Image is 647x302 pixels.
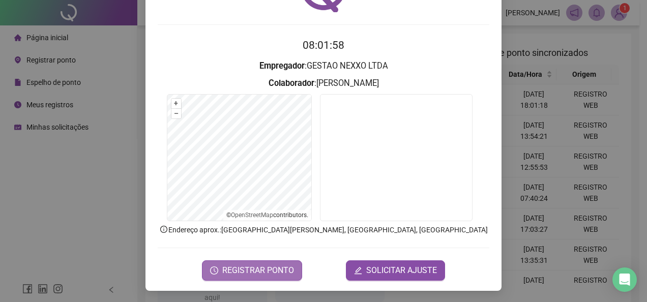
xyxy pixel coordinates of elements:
strong: Colaborador [269,78,314,88]
span: SOLICITAR AJUSTE [366,264,437,277]
button: REGISTRAR PONTO [202,260,302,281]
time: 08:01:58 [303,39,344,51]
button: editSOLICITAR AJUSTE [346,260,445,281]
div: Open Intercom Messenger [612,267,637,292]
a: OpenStreetMap [231,212,273,219]
strong: Empregador [259,61,305,71]
li: © contributors. [226,212,308,219]
button: – [171,109,181,118]
button: + [171,99,181,108]
h3: : GESTAO NEXXO LTDA [158,59,489,73]
h3: : [PERSON_NAME] [158,77,489,90]
span: edit [354,266,362,275]
span: clock-circle [210,266,218,275]
span: REGISTRAR PONTO [222,264,294,277]
p: Endereço aprox. : [GEOGRAPHIC_DATA][PERSON_NAME], [GEOGRAPHIC_DATA], [GEOGRAPHIC_DATA] [158,224,489,235]
span: info-circle [159,225,168,234]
